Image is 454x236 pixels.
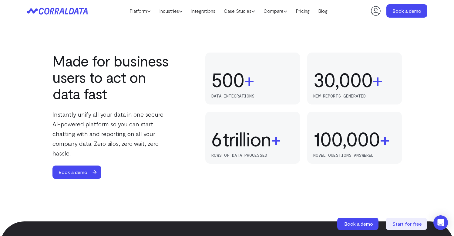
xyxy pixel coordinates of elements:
a: Book a demo [52,166,107,179]
span: + [244,69,254,91]
span: + [380,128,390,150]
a: Start for free [386,218,428,230]
span: Book a demo [52,166,93,179]
a: Pricing [291,6,314,15]
p: Instantly unify all your data in one secure AI-powered platform so you can start chatting with an... [52,109,173,158]
a: Book a demo [386,4,427,18]
div: 500 [211,69,244,91]
p: novel questions answered [313,153,396,158]
div: Open Intercom Messenger [433,215,448,230]
span: Start for free [392,221,422,227]
a: Compare [259,6,291,15]
h2: Made for business users to act on data fast [52,53,173,102]
span: trillion [223,128,271,150]
a: Blog [314,6,332,15]
a: Integrations [187,6,220,15]
span: + [372,69,382,91]
div: 30,000 [313,69,372,91]
p: rows of data processed [211,153,294,158]
a: Case Studies [220,6,259,15]
a: Book a demo [337,218,380,230]
div: 6 [211,128,223,150]
p: data integrations [211,94,294,98]
a: Industries [155,6,187,15]
span: Book a demo [344,221,373,227]
a: Platform [125,6,155,15]
div: 100,000 [313,128,380,150]
span: + [271,128,281,150]
p: new reports generated [313,94,396,98]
